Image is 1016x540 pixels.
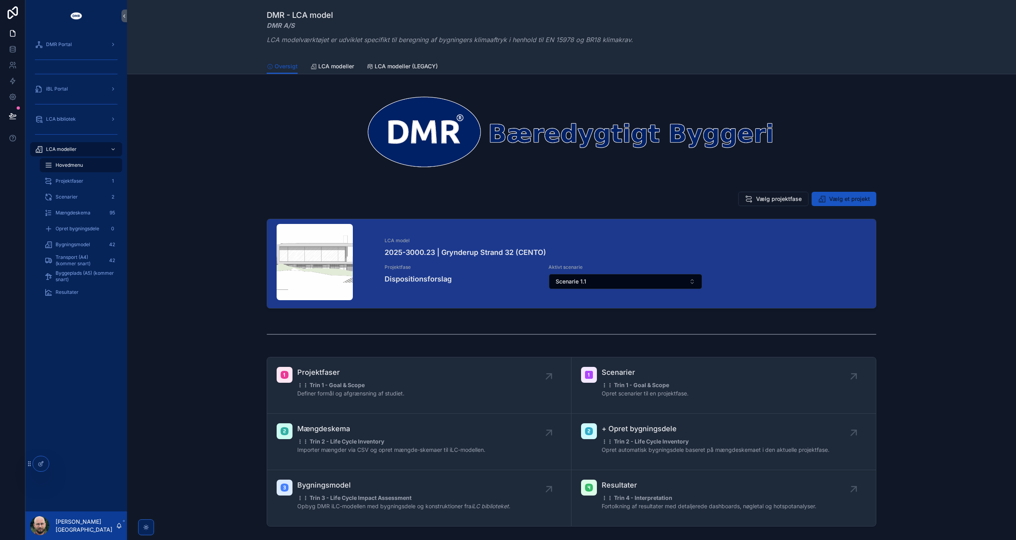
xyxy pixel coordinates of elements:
span: LCA bibliotek [46,116,76,122]
div: 1 [108,176,117,186]
p: [PERSON_NAME] [GEOGRAPHIC_DATA] [56,518,116,534]
a: Opret bygningsdele0 [40,222,122,236]
span: Opret bygningsdele [56,226,99,232]
span: Resultater [56,289,79,295]
span: Hovedmenu [56,162,83,168]
strong: ⋮⋮ Trin 2 - Life Cycle Inventory [602,438,689,445]
div: scrollable content [25,32,127,310]
em: iLC biblioteket [471,503,509,509]
div: 2 [108,192,117,202]
a: Oversigt [267,59,298,74]
a: LCA modeller [30,142,122,156]
img: 34798-dmr_logo_baeredygtigt-byggeri_space-arround---noloco---narrow---transparrent---white-DMR.png [267,93,876,170]
span: Bygningsmodel [297,480,510,491]
span: + Opret bygningsdele [602,423,829,434]
a: Mængdeskema⋮⋮ Trin 2 - Life Cycle InventoryImporter mængder via CSV og opret mængde-skemaer til i... [267,414,571,470]
a: Byggeplads (A5) (kommer snart) [40,269,122,283]
strong: ⋮⋮ Trin 2 - Life Cycle Inventory [297,438,384,445]
p: Opbyg DMR iLC-modellen med bygningsdele og konstruktioner fra . [297,502,510,510]
div: Cento-sommerhus.png [277,224,353,300]
a: Transport (A4) (kommer snart)42 [40,253,122,268]
strong: ⋮⋮ Trin 1 - Goal & Scope [602,382,669,388]
span: Vælg et projekt [829,195,870,203]
span: LCA modeller (LEGACY) [375,62,438,70]
span: Vælg projektfase [756,195,802,203]
span: iBL Portal [46,86,68,92]
span: Mængdeskema [56,210,90,216]
span: Oversigt [275,62,298,70]
span: LCA modeller [318,62,354,70]
span: Bygningsmodel [56,241,90,248]
div: 42 [107,240,117,249]
div: 42 [107,256,117,265]
p: Opret automatisk bygningsdele baseret på mængdeskemaet i den aktuelle projektfase. [602,445,829,454]
button: Select Button [549,274,702,289]
p: Opret scenarier til en projektfase. [602,389,689,397]
a: Resultater⋮⋮ Trin 4 - InterpretationFortolkning af resultater med detaljerede dashboards, nøgleta... [571,470,876,526]
span: Transport (A4) (kommer snart) [56,254,104,267]
h4: 2025-3000.23 | Grynderup Strand 32 (CENTO) [385,247,866,258]
a: LCA bibliotek [30,112,122,126]
a: Resultater [40,285,122,299]
strong: ⋮⋮ Trin 4 - Interpretation [602,494,672,501]
h1: DMR - LCA model [267,10,633,21]
img: App logo [70,10,83,22]
a: Bygningsmodel⋮⋮ Trin 3 - Life Cycle Impact AssessmentOpbyg DMR iLC-modellen med bygningsdele og k... [267,470,571,526]
button: Vælg projektfase [738,192,808,206]
span: Scenarier [56,194,78,200]
a: Projektfaser1 [40,174,122,188]
p: Definer formål og afgrænsning af studiet. [297,389,404,397]
span: Mængdeskema [297,423,485,434]
a: LCA modeller [310,59,354,75]
div: 0 [108,224,117,233]
span: Projektfaser [56,178,83,184]
a: Mængdeskema95 [40,206,122,220]
a: Scenarier2 [40,190,122,204]
h4: Dispositionsforslag [385,274,539,284]
div: 95 [107,208,117,218]
em: LCA modelværktøjet er udviklet specifikt til beregning af bygningers klimaaftryk i henhold til EN... [267,36,633,44]
strong: ⋮⋮ Trin 3 - Life Cycle Impact Assessment [297,494,412,501]
a: Scenarier⋮⋮ Trin 1 - Goal & ScopeOpret scenarier til en projektfase. [571,357,876,414]
a: iBL Portal [30,82,122,96]
strong: ⋮⋮ Trin 1 - Goal & Scope [297,382,365,388]
span: LCA modeller [46,146,77,152]
button: Vælg et projekt [812,192,876,206]
span: DMR Portal [46,41,72,48]
span: Scenarie 1.1 [556,278,586,285]
span: Scenarier [602,367,689,378]
span: Projektfaser [297,367,404,378]
span: Aktivt scenarie [548,264,703,270]
span: LCA model [385,237,866,244]
span: Byggeplads (A5) (kommer snart) [56,270,114,283]
a: Projektfaser⋮⋮ Trin 1 - Goal & ScopeDefiner formål og afgrænsning af studiet. [267,357,571,414]
a: Bygningsmodel42 [40,237,122,252]
a: LCA modeller (LEGACY) [367,59,438,75]
a: Hovedmenu [40,158,122,172]
p: Fortolkning af resultater med detaljerede dashboards, nøgletal og hotspotanalyser. [602,502,816,510]
p: Importer mængder via CSV og opret mængde-skemaer til iLC-modellen. [297,445,485,454]
a: DMR Portal [30,37,122,52]
em: DMR A/S [267,21,294,29]
a: + Opret bygningsdele⋮⋮ Trin 2 - Life Cycle InventoryOpret automatisk bygningsdele baseret på mæng... [571,414,876,470]
span: Resultater [602,480,816,491]
span: Projektfase [385,264,539,270]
